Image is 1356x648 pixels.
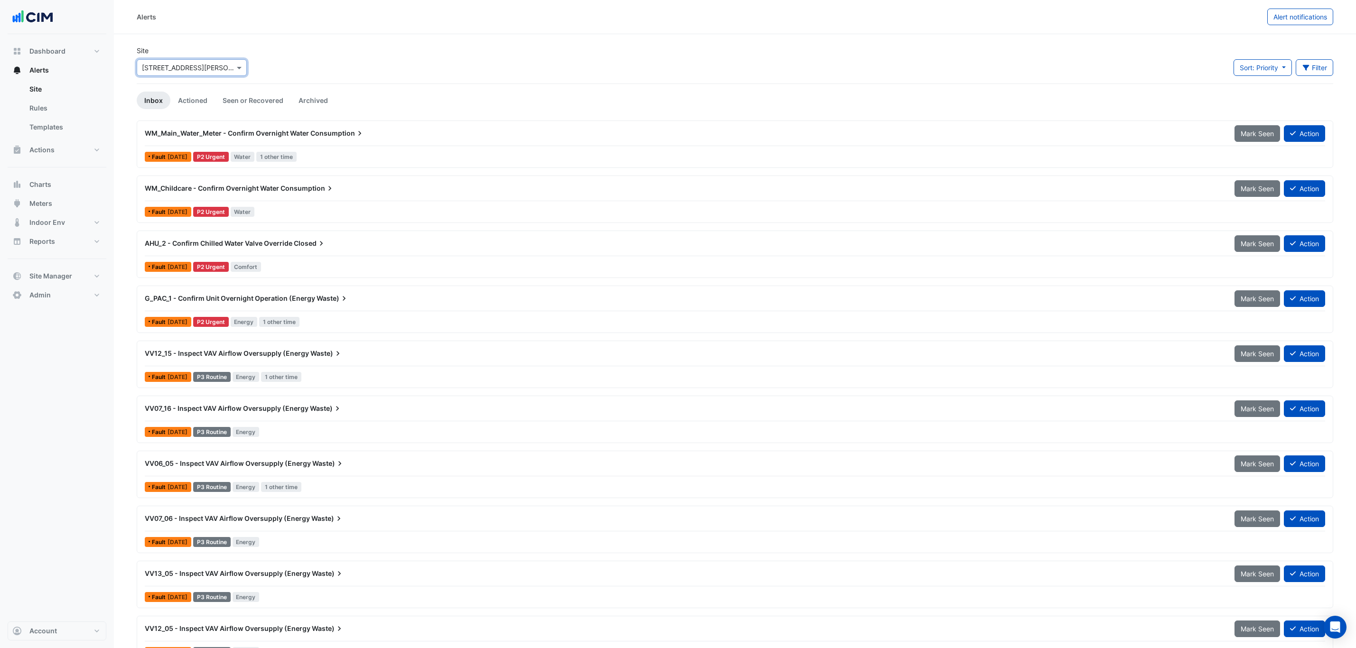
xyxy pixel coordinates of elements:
span: 1 other time [256,152,297,162]
span: Fault [152,539,168,545]
span: VV06_05 - Inspect VAV Airflow Oversupply (Energy [145,459,311,467]
span: VV07_16 - Inspect VAV Airflow Oversupply (Energy [145,404,309,412]
span: Fri 05-Sep-2025 18:15 AEST [168,538,187,546]
app-icon: Dashboard [12,46,22,56]
img: Company Logo [11,8,54,27]
button: Mark Seen [1234,455,1280,472]
span: Alert notifications [1273,13,1327,21]
span: Sort: Priority [1240,64,1278,72]
span: VV07_06 - Inspect VAV Airflow Oversupply (Energy [145,514,310,522]
span: Waste) [311,514,344,523]
a: Inbox [137,92,170,109]
button: Action [1284,235,1325,252]
span: Consumption [281,184,335,193]
button: Account [8,621,106,640]
span: Site Manager [29,271,72,281]
span: Fault [152,209,168,215]
span: Energy [233,482,260,492]
button: Mark Seen [1234,400,1280,417]
div: P3 Routine [193,482,231,492]
span: Energy [231,317,258,327]
button: Action [1284,565,1325,582]
span: Mon 25-Aug-2025 11:45 AEST [168,263,187,270]
app-icon: Site Manager [12,271,22,281]
button: Action [1284,400,1325,417]
span: Dashboard [29,46,65,56]
span: Waste) [310,404,342,413]
span: VV12_15 - Inspect VAV Airflow Oversupply (Energy [145,349,309,357]
button: Meters [8,194,106,213]
app-icon: Meters [12,199,22,208]
span: 1 other time [261,372,301,382]
app-icon: Admin [12,290,22,300]
button: Actions [8,140,106,159]
span: Admin [29,290,51,300]
button: Site Manager [8,267,106,286]
span: Waste) [312,459,345,468]
button: Mark Seen [1234,180,1280,197]
div: P3 Routine [193,427,231,437]
span: Fault [152,374,168,380]
span: 1 other time [259,317,299,327]
button: Filter [1296,59,1334,76]
span: Fault [152,484,168,490]
span: WM_Childcare - Confirm Overnight Water [145,184,279,192]
span: Waste) [310,349,343,358]
span: Mark Seen [1241,350,1274,358]
button: Mark Seen [1234,510,1280,527]
button: Action [1284,345,1325,362]
span: VV13_05 - Inspect VAV Airflow Oversupply (Energy [145,569,310,577]
button: Action [1284,180,1325,197]
div: Open Intercom Messenger [1324,616,1347,639]
button: Mark Seen [1234,290,1280,307]
button: Alerts [8,61,106,80]
app-icon: Indoor Env [12,218,22,227]
span: Consumption [310,129,365,138]
span: Fault [152,594,168,600]
span: Sat 06-Sep-2025 13:15 AEST [168,373,187,380]
span: Energy [233,537,260,547]
span: Waste) [317,294,349,303]
span: AHU_2 - Confirm Chilled Water Valve Override [145,239,292,247]
button: Admin [8,286,106,305]
button: Reports [8,232,106,251]
span: Mark Seen [1241,460,1274,468]
span: Account [29,626,57,636]
span: Mark Seen [1241,185,1274,193]
button: Action [1284,510,1325,527]
div: P3 Routine [193,537,231,547]
span: Fri 05-Sep-2025 18:15 AEST [168,593,187,601]
div: P2 Urgent [193,152,229,162]
button: Action [1284,620,1325,637]
a: Templates [22,118,106,137]
span: WM_Main_Water_Meter - Confirm Overnight Water [145,129,309,137]
button: Indoor Env [8,213,106,232]
span: Fri 05-Sep-2025 18:15 AEST [168,483,187,491]
span: Charts [29,180,51,189]
span: VV12_05 - Inspect VAV Airflow Oversupply (Energy [145,624,310,632]
span: Sat 06-Sep-2025 22:00 AEST [168,208,187,215]
span: Alerts [29,65,49,75]
app-icon: Alerts [12,65,22,75]
span: Waste) [312,624,344,633]
button: Action [1284,455,1325,472]
div: P3 Routine [193,372,231,382]
button: Mark Seen [1234,345,1280,362]
span: Mark Seen [1241,515,1274,523]
span: Closed [294,239,326,248]
span: Sat 06-Sep-2025 12:15 AEST [168,428,187,435]
span: Meters [29,199,52,208]
app-icon: Actions [12,145,22,155]
div: Alerts [137,12,156,22]
span: Energy [233,372,260,382]
button: Mark Seen [1234,565,1280,582]
a: Archived [291,92,336,109]
span: Energy [233,427,260,437]
span: Comfort [231,262,262,272]
div: Alerts [8,80,106,140]
button: Mark Seen [1234,620,1280,637]
span: Mark Seen [1241,240,1274,248]
span: Fault [152,319,168,325]
a: Actioned [170,92,215,109]
button: Sort: Priority [1234,59,1292,76]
